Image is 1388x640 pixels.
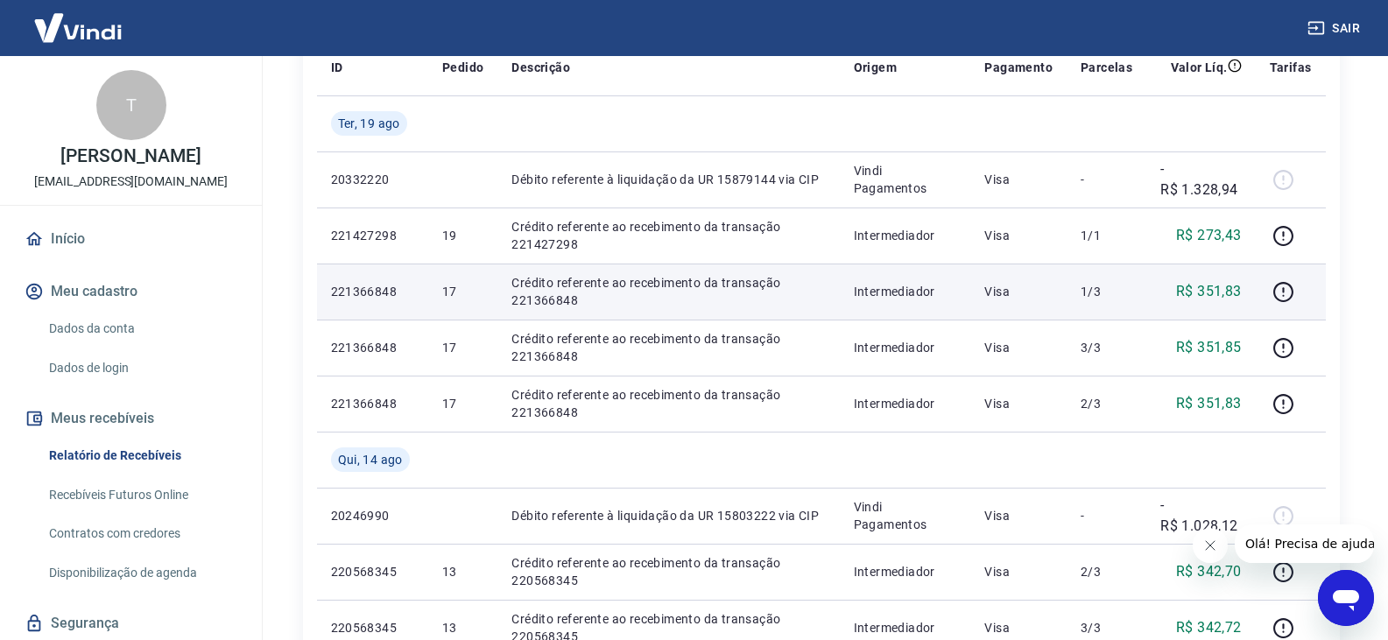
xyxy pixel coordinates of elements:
[338,451,403,468] span: Qui, 14 ago
[1176,561,1242,582] p: R$ 342,70
[1176,337,1242,358] p: R$ 351,85
[442,563,483,580] p: 13
[21,272,241,311] button: Meu cadastro
[1176,393,1242,414] p: R$ 351,83
[984,619,1053,636] p: Visa
[854,339,957,356] p: Intermediador
[984,395,1053,412] p: Visa
[511,554,825,589] p: Crédito referente ao recebimento da transação 220568345
[854,619,957,636] p: Intermediador
[1160,495,1241,537] p: -R$ 1.028,12
[984,563,1053,580] p: Visa
[331,619,414,636] p: 220568345
[331,339,414,356] p: 221366848
[854,59,897,76] p: Origem
[854,563,957,580] p: Intermediador
[331,563,414,580] p: 220568345
[1081,507,1132,524] p: -
[511,386,825,421] p: Crédito referente ao recebimento da transação 221366848
[1176,281,1242,302] p: R$ 351,83
[21,399,241,438] button: Meus recebíveis
[331,227,414,244] p: 221427298
[1081,227,1132,244] p: 1/1
[1318,570,1374,626] iframe: Botão para abrir a janela de mensagens
[34,172,228,191] p: [EMAIL_ADDRESS][DOMAIN_NAME]
[1081,395,1132,412] p: 2/3
[1081,283,1132,300] p: 1/3
[60,147,201,165] p: [PERSON_NAME]
[511,274,825,309] p: Crédito referente ao recebimento da transação 221366848
[42,555,241,591] a: Disponibilização de agenda
[1081,619,1132,636] p: 3/3
[21,220,241,258] a: Início
[1081,339,1132,356] p: 3/3
[511,507,825,524] p: Débito referente à liquidação da UR 15803222 via CIP
[1081,59,1132,76] p: Parcelas
[42,311,241,347] a: Dados da conta
[1176,617,1242,638] p: R$ 342,72
[338,115,400,132] span: Ter, 19 ago
[1171,59,1228,76] p: Valor Líq.
[42,350,241,386] a: Dados de login
[442,339,483,356] p: 17
[331,59,343,76] p: ID
[854,162,957,197] p: Vindi Pagamentos
[1081,563,1132,580] p: 2/3
[442,283,483,300] p: 17
[984,171,1053,188] p: Visa
[854,283,957,300] p: Intermediador
[331,283,414,300] p: 221366848
[331,395,414,412] p: 221366848
[96,70,166,140] div: T
[331,171,414,188] p: 20332220
[984,283,1053,300] p: Visa
[511,171,825,188] p: Débito referente à liquidação da UR 15879144 via CIP
[984,59,1053,76] p: Pagamento
[854,227,957,244] p: Intermediador
[442,619,483,636] p: 13
[442,59,483,76] p: Pedido
[42,477,241,513] a: Recebíveis Futuros Online
[854,498,957,533] p: Vindi Pagamentos
[1193,528,1228,563] iframe: Fechar mensagem
[854,395,957,412] p: Intermediador
[42,516,241,552] a: Contratos com credores
[1081,171,1132,188] p: -
[511,218,825,253] p: Crédito referente ao recebimento da transação 221427298
[511,59,570,76] p: Descrição
[511,330,825,365] p: Crédito referente ao recebimento da transação 221366848
[331,507,414,524] p: 20246990
[21,1,135,54] img: Vindi
[11,12,147,26] span: Olá! Precisa de ajuda?
[1160,158,1241,200] p: -R$ 1.328,94
[442,227,483,244] p: 19
[984,507,1053,524] p: Visa
[442,395,483,412] p: 17
[1270,59,1312,76] p: Tarifas
[984,227,1053,244] p: Visa
[42,438,241,474] a: Relatório de Recebíveis
[1304,12,1367,45] button: Sair
[1176,225,1242,246] p: R$ 273,43
[984,339,1053,356] p: Visa
[1235,524,1374,563] iframe: Mensagem da empresa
